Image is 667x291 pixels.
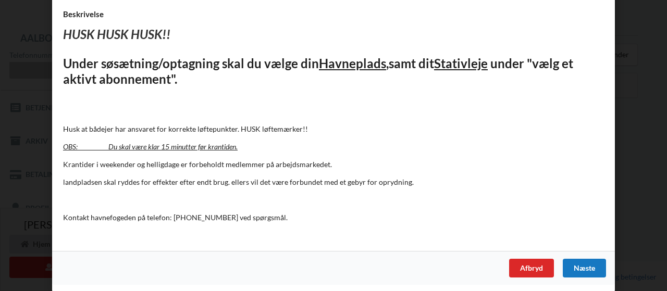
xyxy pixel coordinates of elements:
u: OBS: Du skal være klar 15 minutter før krantiden. [63,142,238,151]
p: Husk at bådejer har ansvaret for korrekte løftepunkter. HUSK løftemærker!! [63,124,604,134]
u: Havneplads [319,56,386,71]
p: Krantider i weekender og helligdage er forbeholdt medlemmer på arbejdsmarkedet. [63,159,604,170]
u: Stativleje [434,56,488,71]
div: Afbryd [509,259,554,277]
h2: Under søsætning/optagning skal du vælge din samt dit under "vælg et aktivt abonnement". [63,56,604,88]
p: landpladsen skal ryddes for effekter efter endt brug. ellers vil det være forbundet med et gebyr ... [63,177,604,187]
p: Kontakt havnefogeden på telefon: [PHONE_NUMBER] ved spørgsmål. [63,212,604,223]
div: Næste [563,259,606,277]
u: , [386,56,389,71]
h4: Beskrivelse [63,9,604,19]
i: HUSK HUSK HUSK!! [63,27,170,42]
